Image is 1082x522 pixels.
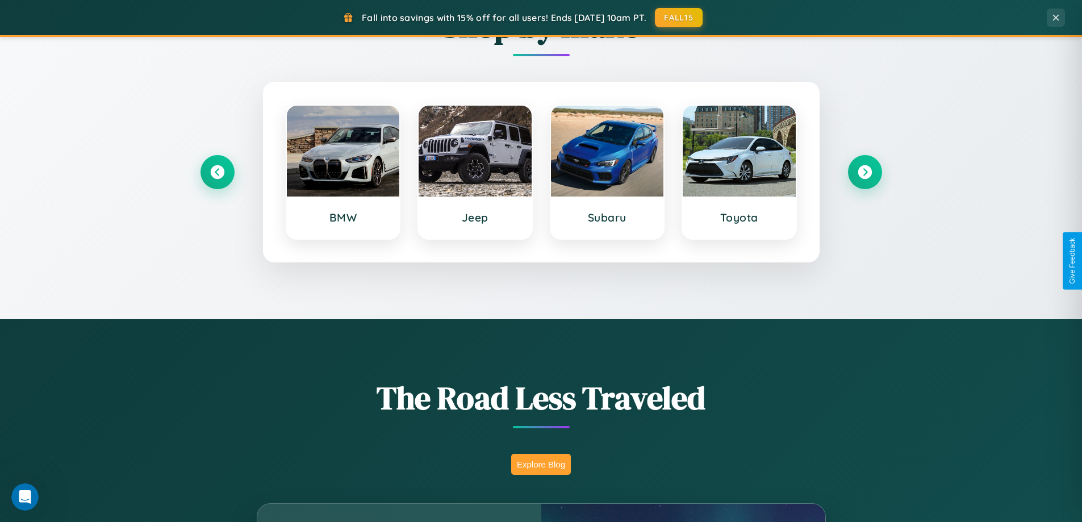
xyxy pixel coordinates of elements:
h3: Subaru [562,211,653,224]
h3: Jeep [430,211,520,224]
span: Fall into savings with 15% off for all users! Ends [DATE] 10am PT. [362,12,646,23]
iframe: Intercom live chat [11,483,39,511]
button: FALL15 [655,8,703,27]
h1: The Road Less Traveled [200,376,882,420]
div: Give Feedback [1068,238,1076,284]
h3: Toyota [694,211,784,224]
button: Explore Blog [511,454,571,475]
h3: BMW [298,211,388,224]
